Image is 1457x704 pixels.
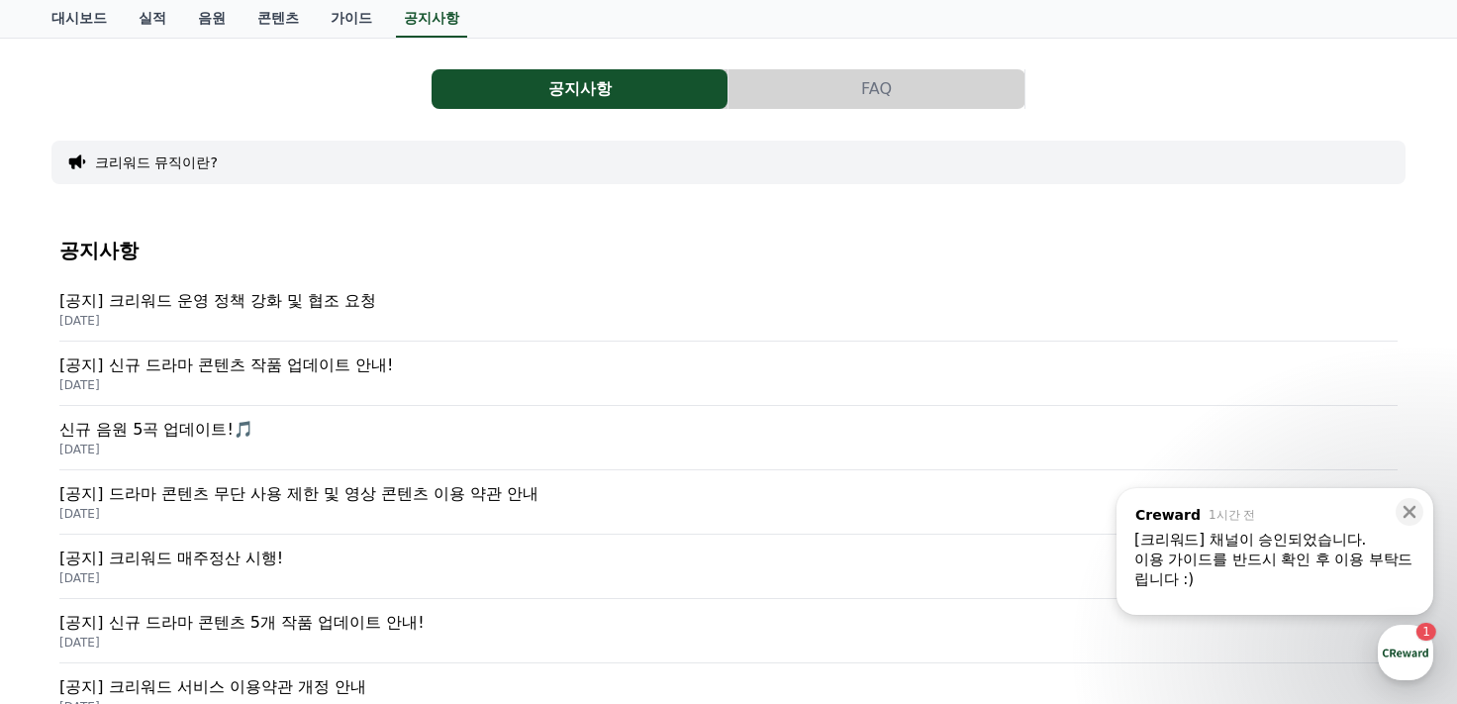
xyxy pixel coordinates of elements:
a: 설정 [255,540,380,589]
p: [DATE] [59,570,1398,586]
h4: 공지사항 [59,240,1398,261]
a: 공지사항 [432,69,728,109]
span: 1 [201,539,208,554]
a: FAQ [728,69,1025,109]
p: 신규 음원 5곡 업데이트!🎵 [59,418,1398,442]
p: [DATE] [59,635,1398,651]
p: [공지] 신규 드라마 콘텐츠 5개 작품 업데이트 안내! [59,611,1398,635]
a: [공지] 크리워드 매주정산 시행! [DATE] [59,535,1398,599]
a: [공지] 신규 드라마 콘텐츠 5개 작품 업데이트 안내! [DATE] [59,599,1398,663]
button: 크리워드 뮤직이란? [95,152,218,172]
p: [공지] 드라마 콘텐츠 무단 사용 제한 및 영상 콘텐츠 이용 약관 안내 [59,482,1398,506]
a: [공지] 드라마 콘텐츠 무단 사용 제한 및 영상 콘텐츠 이용 약관 안내 [DATE] [59,470,1398,535]
p: [공지] 신규 드라마 콘텐츠 작품 업데이트 안내! [59,353,1398,377]
a: 신규 음원 5곡 업데이트!🎵 [DATE] [59,406,1398,470]
p: [DATE] [59,442,1398,457]
button: FAQ [728,69,1024,109]
button: 공지사항 [432,69,728,109]
a: [공지] 신규 드라마 콘텐츠 작품 업데이트 안내! [DATE] [59,342,1398,406]
p: [공지] 크리워드 매주정산 시행! [59,547,1398,570]
a: 1대화 [131,540,255,589]
p: [DATE] [59,506,1398,522]
p: [DATE] [59,377,1398,393]
p: [DATE] [59,313,1398,329]
span: 설정 [306,569,330,585]
a: [공지] 크리워드 운영 정책 강화 및 협조 요청 [DATE] [59,277,1398,342]
p: [공지] 크리워드 운영 정책 강화 및 협조 요청 [59,289,1398,313]
p: [공지] 크리워드 서비스 이용약관 개정 안내 [59,675,1398,699]
a: 홈 [6,540,131,589]
span: 홈 [62,569,74,585]
span: 대화 [181,570,205,586]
